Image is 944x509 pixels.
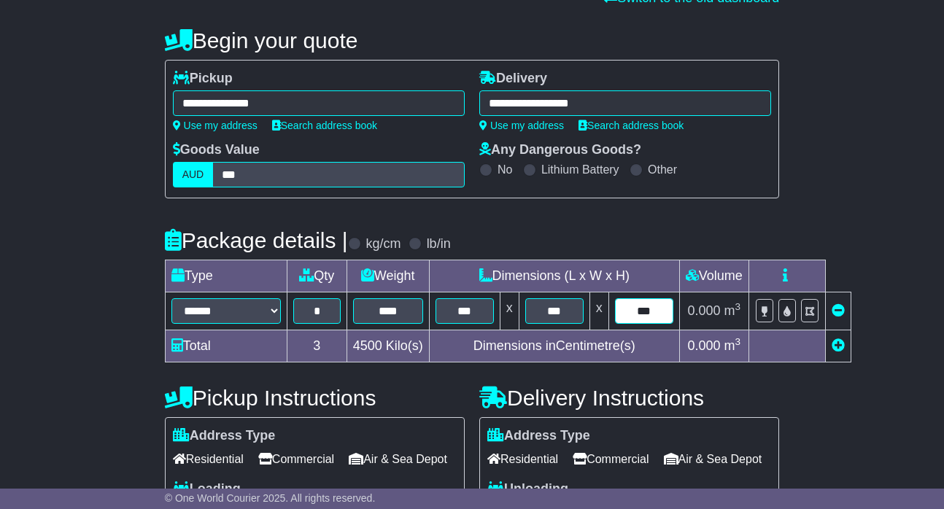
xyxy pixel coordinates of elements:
span: 0.000 [687,338,720,353]
label: Unloading [487,481,568,497]
label: kg/cm [366,236,401,252]
td: Qty [287,260,347,292]
td: x [500,292,519,330]
td: Dimensions (L x W x H) [429,260,679,292]
label: Loading [173,481,241,497]
a: Remove this item [832,303,845,318]
a: Use my address [173,120,258,131]
span: Residential [173,448,244,470]
label: AUD [173,162,214,187]
label: Pickup [173,71,233,87]
sup: 3 [735,301,741,312]
h4: Pickup Instructions [165,386,465,410]
td: x [589,292,608,330]
span: Commercial [258,448,334,470]
td: Total [165,330,287,362]
span: m [724,338,741,353]
label: Delivery [479,71,547,87]
label: No [498,163,512,176]
a: Use my address [479,120,564,131]
label: Lithium Battery [541,163,619,176]
label: Address Type [173,428,276,444]
span: Commercial [573,448,649,470]
a: Search address book [579,120,684,131]
span: m [724,303,741,318]
label: Goods Value [173,142,260,158]
label: Other [648,163,677,176]
span: Air & Sea Depot [664,448,762,470]
h4: Delivery Instructions [479,386,779,410]
sup: 3 [735,336,741,347]
span: Air & Sea Depot [349,448,447,470]
a: Search address book [272,120,377,131]
td: 3 [287,330,347,362]
span: © One World Courier 2025. All rights reserved. [165,492,376,504]
td: Type [165,260,287,292]
label: lb/in [427,236,451,252]
td: Dimensions in Centimetre(s) [429,330,679,362]
span: Residential [487,448,558,470]
td: Volume [679,260,748,292]
td: Kilo(s) [347,330,429,362]
a: Add new item [832,338,845,353]
label: Any Dangerous Goods? [479,142,641,158]
label: Address Type [487,428,590,444]
span: 0.000 [687,303,720,318]
td: Weight [347,260,429,292]
h4: Package details | [165,228,348,252]
span: 4500 [353,338,382,353]
h4: Begin your quote [165,28,780,53]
